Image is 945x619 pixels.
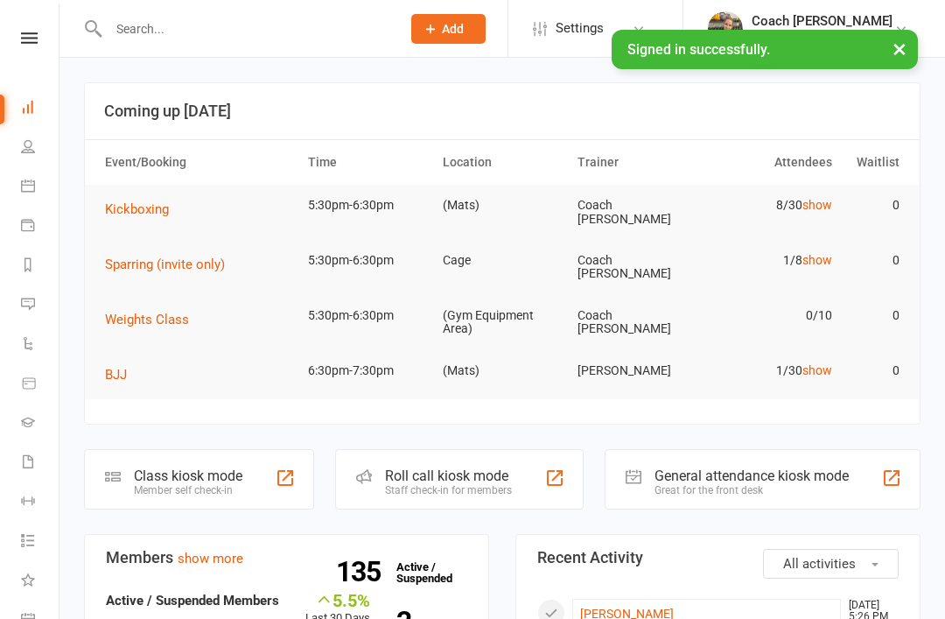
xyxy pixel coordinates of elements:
span: All activities [783,556,856,572]
span: BJJ [105,367,127,383]
div: Coach [PERSON_NAME] [752,13,893,29]
a: show more [178,551,243,566]
a: show [802,198,832,212]
a: 135Active / Suspended [388,548,465,597]
td: Cage [435,240,570,281]
span: Settings [556,9,604,48]
th: Waitlist [840,140,907,185]
h3: Coming up [DATE] [104,102,900,120]
button: Weights Class [105,309,201,330]
a: Dashboard [21,89,60,129]
td: 0 [840,240,907,281]
td: 0/10 [704,295,839,336]
td: [PERSON_NAME] [570,350,704,391]
div: Member self check-in [134,484,242,496]
h3: Recent Activity [537,549,899,566]
a: Product Sales [21,365,60,404]
span: Add [442,22,464,36]
td: 0 [840,185,907,226]
span: Kickboxing [105,201,169,217]
td: Coach [PERSON_NAME] [570,240,704,295]
button: Add [411,14,486,44]
td: Coach [PERSON_NAME] [570,295,704,350]
td: 6:30pm-7:30pm [300,350,435,391]
div: General attendance kiosk mode [654,468,849,484]
td: 5:30pm-6:30pm [300,295,435,336]
a: Calendar [21,168,60,208]
div: Fightcross MMA & Fitness [752,29,893,45]
td: (Mats) [435,185,570,226]
td: (Mats) [435,350,570,391]
th: Time [300,140,435,185]
button: All activities [763,549,899,579]
span: Sparring (invite only) [105,257,225,272]
a: show [802,253,832,267]
a: People [21,129,60,168]
strong: 135 [336,559,388,585]
div: 5.5% [305,590,370,609]
div: Roll call kiosk mode [385,468,512,484]
td: 5:30pm-6:30pm [300,240,435,281]
th: Event/Booking [97,140,300,185]
a: show [802,363,832,377]
a: What's New [21,562,60,601]
div: Staff check-in for members [385,484,512,496]
div: Great for the front desk [654,484,849,496]
td: (Gym Equipment Area) [435,295,570,350]
span: Signed in successfully. [627,41,770,58]
td: 5:30pm-6:30pm [300,185,435,226]
strong: Active / Suspended Members [106,593,279,608]
td: 1/8 [704,240,839,281]
button: × [884,30,915,67]
th: Attendees [704,140,839,185]
td: 1/30 [704,350,839,391]
a: Payments [21,208,60,247]
td: 8/30 [704,185,839,226]
h3: Members [106,549,467,566]
input: Search... [103,17,388,41]
td: 0 [840,350,907,391]
button: Sparring (invite only) [105,254,237,275]
td: Coach [PERSON_NAME] [570,185,704,240]
button: Kickboxing [105,199,181,220]
img: thumb_image1623694743.png [708,11,743,46]
button: BJJ [105,364,139,385]
span: Weights Class [105,312,189,327]
div: Class kiosk mode [134,468,242,484]
a: Reports [21,247,60,286]
th: Location [435,140,570,185]
td: 0 [840,295,907,336]
th: Trainer [570,140,704,185]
